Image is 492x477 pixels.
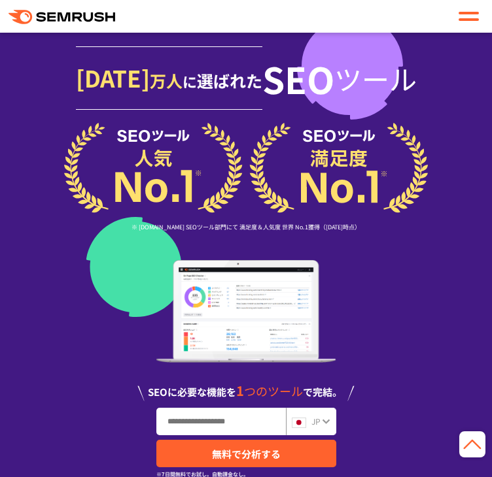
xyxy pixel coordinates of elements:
a: 無料で分析する [156,440,336,467]
div: ※ [DOMAIN_NAME] SEOツール部門にて 満足度＆人気度 世界 No.1獲得（[DATE]時点） [21,213,471,237]
span: 無料で分析する [212,447,281,461]
div: SEOに必要な機能を [21,382,471,401]
span: 選ばれた [197,69,262,92]
span: [DATE] [76,61,150,94]
input: URL、キーワードを入力してください [157,408,285,435]
span: SEO [262,63,334,94]
span: に [183,71,197,91]
span: JP [311,416,321,427]
span: 1 [236,381,244,400]
span: つのツール [244,382,303,399]
span: ツール [334,63,417,94]
span: 万人 [150,69,183,92]
span: で完結。 [303,385,342,399]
